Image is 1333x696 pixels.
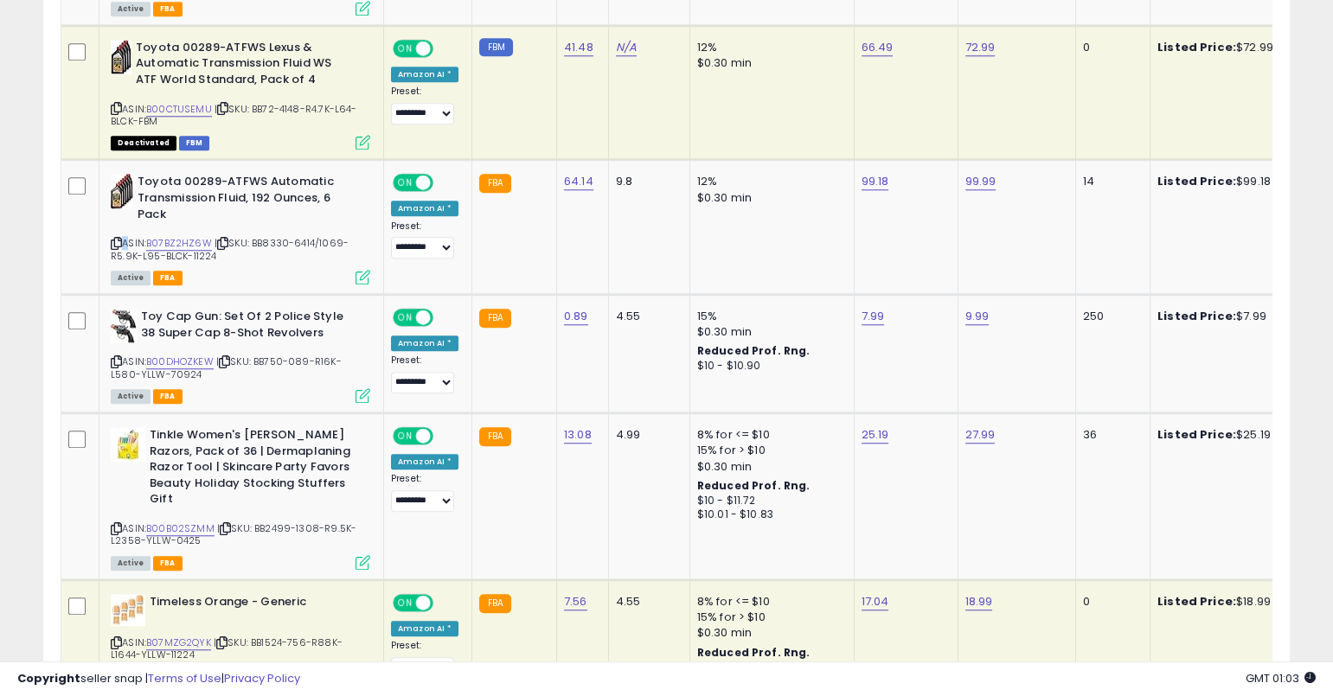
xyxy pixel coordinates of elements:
a: 99.99 [965,173,997,190]
b: Reduced Prof. Rng. [697,645,811,660]
div: Amazon AI * [391,67,458,82]
a: B07MZG2QYK [146,635,211,650]
div: 4.55 [616,309,676,324]
a: 64.14 [564,173,593,190]
b: Timeless Orange - Generic [150,594,360,615]
a: 41.48 [564,39,593,56]
a: 27.99 [965,426,996,444]
b: Reduced Prof. Rng. [697,478,811,493]
b: Listed Price: [1157,308,1236,324]
a: 13.08 [564,426,592,444]
div: ASIN: [111,174,370,283]
div: Amazon AI * [391,454,458,469]
div: Preset: [391,86,458,125]
div: Amazon AI * [391,621,458,636]
b: Reduced Prof. Rng. [697,343,811,358]
div: 250 [1083,309,1137,324]
span: FBA [153,556,183,571]
img: 41Lfqsymn2L._SL40_.jpg [111,309,137,343]
span: All listings that are unavailable for purchase on Amazon for any reason other than out-of-stock [111,136,176,150]
a: B00DHOZKEW [146,354,214,369]
a: N/A [616,39,637,56]
span: OFF [431,41,458,55]
div: 36 [1083,427,1137,443]
a: B07BZ2HZ6W [146,236,212,251]
span: 2025-08-13 01:03 GMT [1246,670,1316,686]
div: $10 - $10.90 [697,359,841,374]
div: 0 [1083,40,1137,55]
div: 15% [697,309,841,324]
small: FBA [479,427,511,446]
span: ON [394,41,416,55]
div: 12% [697,174,841,189]
div: ASIN: [111,427,370,568]
span: FBA [153,2,183,16]
img: 41t0tiQt39L._SL40_.jpg [111,427,145,462]
a: 7.99 [862,308,885,325]
small: FBA [479,174,511,193]
div: 9.8 [616,174,676,189]
a: 99.18 [862,173,889,190]
span: | SKU: BB1524-756-R88K-L1644-YLLW-11224 [111,635,343,661]
div: 15% for > $10 [697,443,841,458]
span: OFF [431,596,458,610]
div: ASIN: [111,40,370,149]
a: Terms of Use [148,670,221,686]
small: FBM [479,38,513,56]
div: 0 [1083,594,1137,610]
span: | SKU: BB750-089-R16K-L580-YLLW-70924 [111,354,342,380]
span: ON [394,310,416,325]
div: 4.99 [616,427,676,443]
span: FBM [179,136,210,150]
span: OFF [431,310,458,325]
img: 41J50954msL._SL40_.jpg [111,40,131,74]
span: ON [394,429,416,444]
span: OFF [431,176,458,190]
img: 41j6U0B-7kL._SL40_.jpg [111,594,145,626]
span: All listings currently available for purchase on Amazon [111,2,151,16]
div: $0.30 min [697,459,841,475]
b: Listed Price: [1157,426,1236,443]
div: $99.18 [1157,174,1301,189]
div: Preset: [391,220,458,259]
b: Listed Price: [1157,39,1236,55]
strong: Copyright [17,670,80,686]
div: 8% for <= $10 [697,427,841,443]
b: Toy Cap Gun: Set Of 2 Police Style 38 Super Cap 8-Shot Revolvers [141,309,351,345]
a: 66.49 [862,39,894,56]
small: FBA [479,309,511,328]
div: Preset: [391,640,458,679]
span: All listings currently available for purchase on Amazon [111,389,151,404]
a: 25.19 [862,426,889,444]
span: | SKU: BB2499-1308-R9.5K-L2358-YLLW-0425 [111,521,356,547]
div: $0.30 min [697,625,841,641]
a: 9.99 [965,308,990,325]
div: Amazon AI * [391,335,458,351]
span: FBA [153,389,183,404]
a: 72.99 [965,39,996,56]
b: Listed Price: [1157,173,1236,189]
span: ON [394,176,416,190]
div: 8% for <= $10 [697,594,841,610]
b: Tinkle Women's [PERSON_NAME] Razors, Pack of 36 | Dermaplaning Razor Tool | Skincare Party Favors... [150,427,360,512]
a: B00CTUSEMU [146,102,212,117]
a: Privacy Policy [224,670,300,686]
span: | SKU: BB72-4148-R4.7K-L64-BLCK-FBM [111,102,357,128]
div: Amazon AI * [391,201,458,216]
b: Toyota 00289-ATFWS Lexus & Automatic Transmission Fluid WS ATF World Standard, Pack of 4 [136,40,346,93]
a: 17.04 [862,593,889,610]
span: OFF [431,429,458,444]
span: ON [394,596,416,610]
div: seller snap | | [17,671,300,687]
div: Preset: [391,473,458,512]
div: 14 [1083,174,1137,189]
div: $0.30 min [697,190,841,206]
a: 7.56 [564,593,587,610]
span: All listings currently available for purchase on Amazon [111,556,151,571]
div: $7.99 [1157,309,1301,324]
div: $25.19 [1157,427,1301,443]
span: | SKU: BB8330-6414/1069-R5.9K-L95-BLCK-11224 [111,236,349,262]
div: $10 - $11.72 [697,494,841,508]
div: ASIN: [111,594,370,682]
div: ASIN: [111,309,370,401]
